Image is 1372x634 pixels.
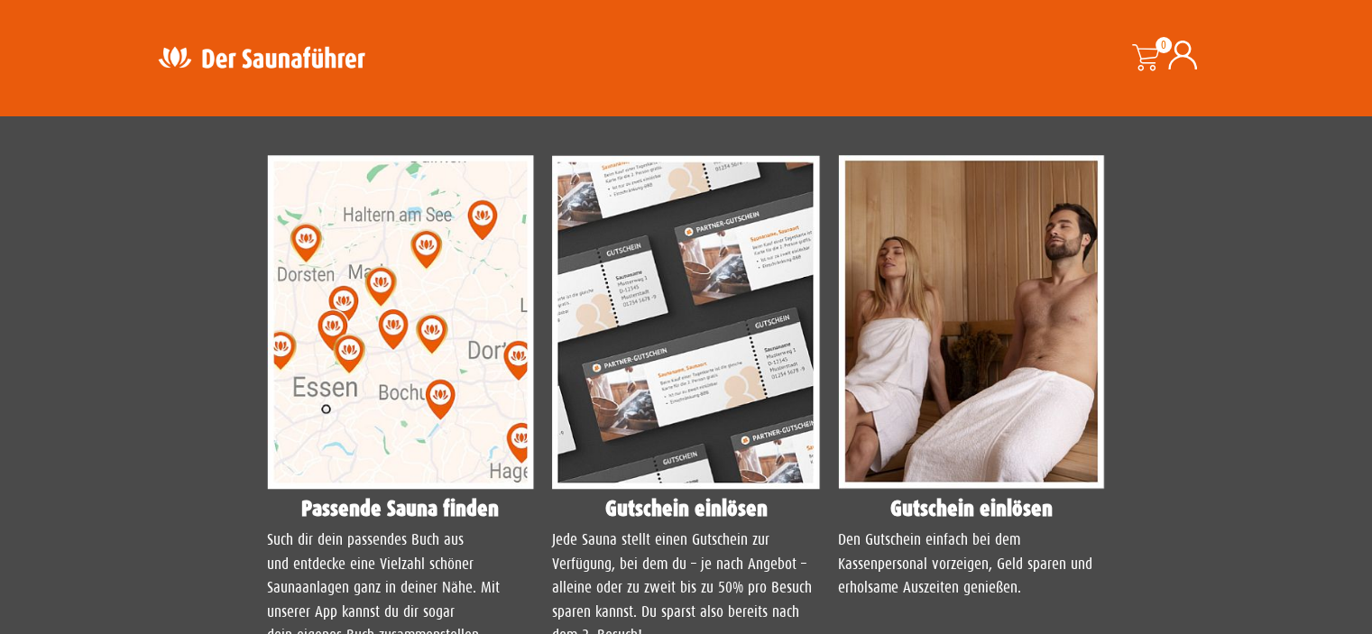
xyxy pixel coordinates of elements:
[267,498,535,519] h4: Passende Sauna finden
[552,498,820,519] h4: Gutschein einlösen
[838,498,1106,519] h4: Gutschein einlösen
[1156,37,1172,53] span: 0
[838,528,1106,600] p: Den Gutschein einfach bei dem Kassenpersonal vorzeigen, Geld sparen und erholsame Auszeiten genie...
